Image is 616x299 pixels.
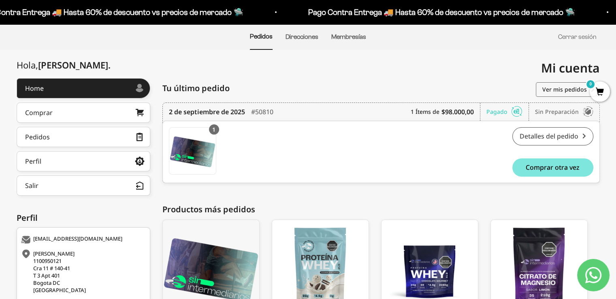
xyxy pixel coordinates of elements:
[586,79,595,89] mark: 0
[17,78,150,98] a: Home
[169,127,216,175] a: Membresía Anual
[512,158,593,177] button: Comprar otra vez
[25,158,41,164] div: Perfil
[536,82,600,97] a: Ver mis pedidos
[441,107,474,117] b: $98.000,00
[209,124,219,135] div: 1
[17,212,150,224] div: Perfil
[512,127,593,145] a: Detalles del pedido
[21,236,144,244] div: [EMAIL_ADDRESS][DOMAIN_NAME]
[535,103,593,121] div: Sin preparación
[331,33,366,40] a: Membresías
[21,250,144,294] div: [PERSON_NAME] 1100950121 Cra 11 # 140-41 T 3 Apt 401 Bogota DC [GEOGRAPHIC_DATA]
[17,60,111,70] div: Hola,
[286,33,318,40] a: Direcciones
[162,82,230,94] span: Tu último pedido
[526,164,580,171] span: Comprar otra vez
[558,33,597,40] a: Cerrar sesión
[17,127,150,147] a: Pedidos
[541,60,600,76] span: Mi cuenta
[169,128,216,174] img: Translation missing: es.Membresía Anual
[25,182,38,189] div: Salir
[590,88,610,97] a: 0
[25,85,44,92] div: Home
[38,59,111,71] span: [PERSON_NAME]
[17,103,150,123] a: Comprar
[108,59,111,71] span: .
[162,203,600,216] div: Productos más pedidos
[25,109,53,116] div: Comprar
[17,175,150,196] button: Salir
[25,134,50,140] div: Pedidos
[17,151,150,171] a: Perfil
[411,103,480,121] div: 1 Ítems de
[169,107,245,117] time: 2 de septiembre de 2025
[308,6,575,19] p: Pago Contra Entrega 🚚 Hasta 60% de descuento vs precios de mercado 🛸
[486,103,529,121] div: Pagado
[251,103,273,121] div: #50810
[250,33,273,40] a: Pedidos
